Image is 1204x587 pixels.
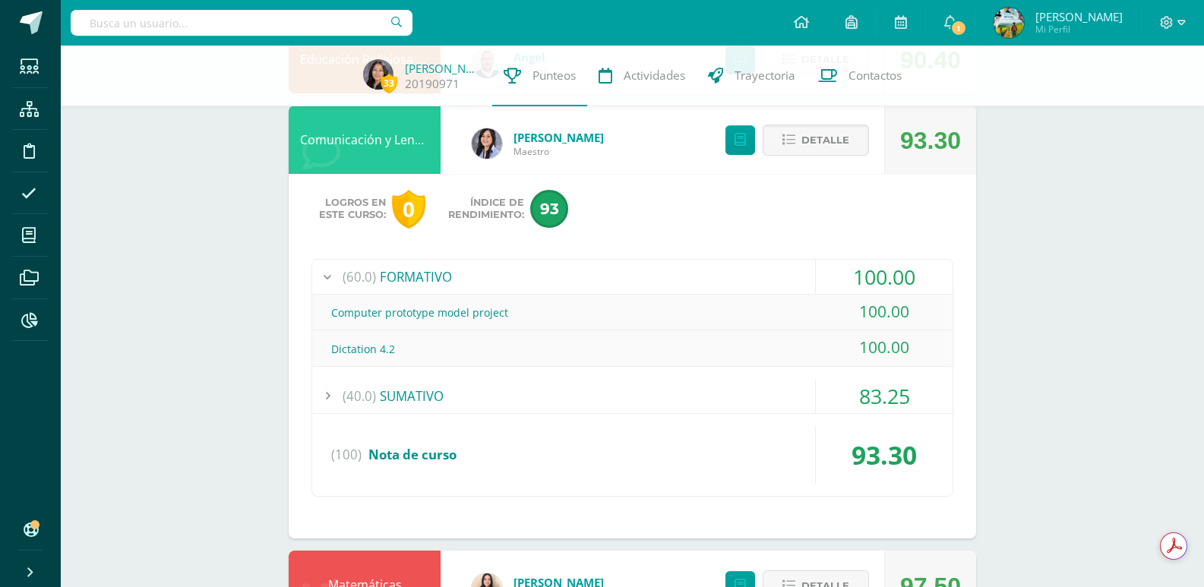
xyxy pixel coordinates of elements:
[472,128,502,159] img: 013901e486854f3f6f3294f73c2f58ba.png
[343,379,376,413] span: (40.0)
[71,10,412,36] input: Busca un usuario...
[697,46,807,106] a: Trayectoria
[312,260,953,294] div: FORMATIVO
[816,260,953,294] div: 100.00
[300,131,577,148] a: Comunicación y Lenguaje ([GEOGRAPHIC_DATA])
[343,260,376,294] span: (60.0)
[514,130,604,145] a: [PERSON_NAME]
[994,8,1024,38] img: 68dc05d322f312bf24d9602efa4c3a00.png
[587,46,697,106] a: Actividades
[405,76,460,92] a: 20190971
[331,426,362,484] span: (100)
[624,68,685,84] span: Actividades
[492,46,587,106] a: Punteos
[319,197,386,221] span: Logros en este curso:
[816,426,953,484] div: 93.30
[816,295,953,329] div: 100.00
[289,106,441,174] div: Comunicación y Lenguaje (Inglés)
[950,20,967,36] span: 1
[807,46,913,106] a: Contactos
[448,197,524,221] span: Índice de Rendimiento:
[532,68,576,84] span: Punteos
[312,332,953,366] div: Dictation 4.2
[1035,23,1123,36] span: Mi Perfil
[381,74,397,93] span: 33
[368,446,457,463] span: Nota de curso
[816,379,953,413] div: 83.25
[735,68,795,84] span: Trayectoria
[312,295,953,330] div: Computer prototype model project
[763,125,869,156] button: Detalle
[514,145,604,158] span: Maestro
[848,68,902,84] span: Contactos
[816,330,953,365] div: 100.00
[530,190,568,228] span: 93
[1035,9,1123,24] span: [PERSON_NAME]
[801,126,849,154] span: Detalle
[392,190,425,229] div: 0
[363,59,393,90] img: d41b3e5586bba63649e08a34e9018d02.png
[900,106,961,175] div: 93.30
[405,61,481,76] a: [PERSON_NAME]
[312,379,953,413] div: SUMATIVO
